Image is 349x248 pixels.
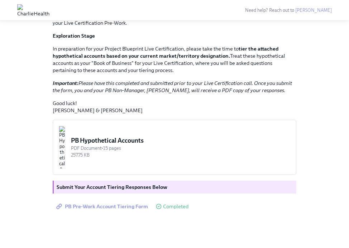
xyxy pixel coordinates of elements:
strong: Important: [53,80,78,86]
img: PB Hypothetical Accounts [59,126,65,169]
img: CharlieHealth [17,4,49,16]
strong: Submit Your Account Tiering Responses Below [57,184,167,190]
div: 257.75 KB [71,152,290,158]
button: PB Hypothetical AccountsPDF Document•15 pages257.75 KB [53,120,296,175]
p: Good luck! [PERSON_NAME] & [PERSON_NAME] [53,100,296,114]
a: PB Pre-Work Account Tiering Form [53,199,153,214]
div: PDF Document • 15 pages [71,145,290,152]
em: Please have this completed and submitted prior to your Live Certification call. Once you submit t... [53,80,292,94]
span: Completed [163,204,188,209]
p: In preparation for your Project Blueprint Live Certification, please take the time to Treat these... [53,45,296,74]
strong: Exploration Stage [53,33,95,39]
span: Need help? Reach out to [245,8,332,13]
div: PB Hypothetical Accounts [71,136,290,145]
span: PB Pre-Work Account Tiering Form [58,203,148,210]
a: [PERSON_NAME] [295,8,332,13]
